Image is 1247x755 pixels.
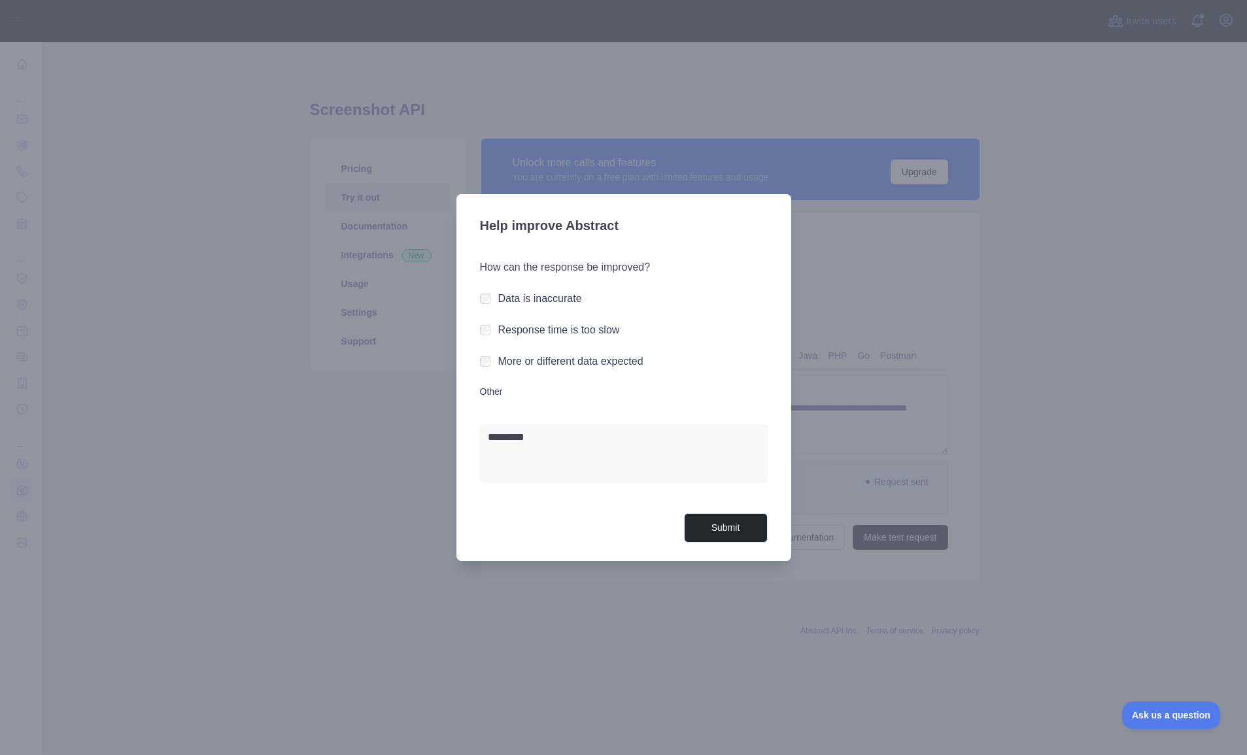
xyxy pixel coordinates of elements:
[480,385,768,398] label: Other
[1122,701,1221,729] iframe: Toggle Customer Support
[498,356,643,367] label: More or different data expected
[498,324,620,335] label: Response time is too slow
[498,293,582,304] label: Data is inaccurate
[480,260,768,275] h3: How can the response be improved?
[684,513,768,543] button: Submit
[480,210,768,244] h3: Help improve Abstract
